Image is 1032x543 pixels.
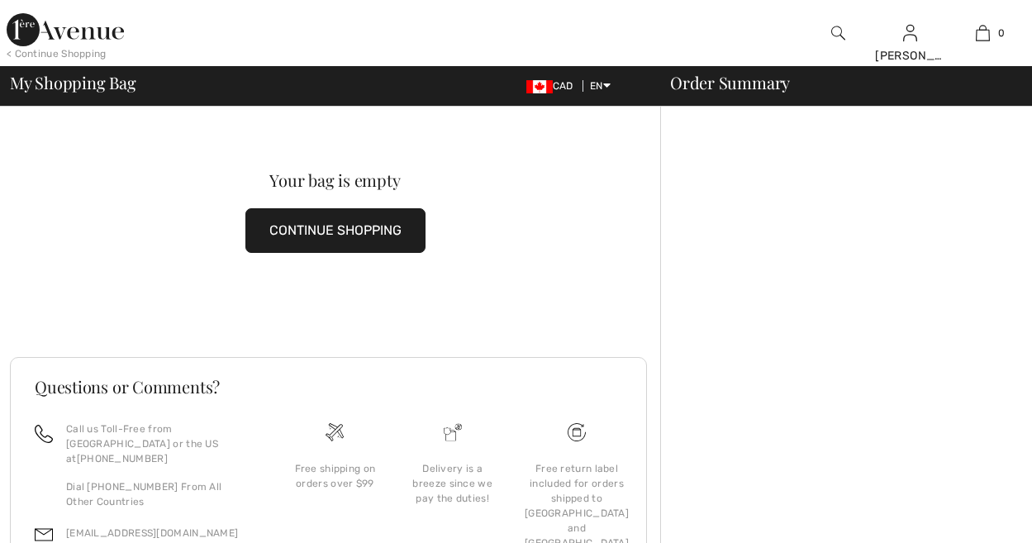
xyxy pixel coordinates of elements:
[66,479,256,509] p: Dial [PHONE_NUMBER] From All Other Countries
[976,23,990,43] img: My Bag
[326,423,344,441] img: Free shipping on orders over $99
[7,46,107,61] div: < Continue Shopping
[998,26,1005,40] span: 0
[590,80,611,92] span: EN
[289,461,380,491] div: Free shipping on orders over $99
[948,23,1018,43] a: 0
[444,423,462,441] img: Delivery is a breeze since we pay the duties!
[66,527,238,539] a: [EMAIL_ADDRESS][DOMAIN_NAME]
[35,379,622,395] h3: Questions or Comments?
[42,172,627,188] div: Your bag is empty
[77,453,168,464] a: [PHONE_NUMBER]
[568,423,586,441] img: Free shipping on orders over $99
[66,422,256,466] p: Call us Toll-Free from [GEOGRAPHIC_DATA] or the US at
[7,13,124,46] img: 1ère Avenue
[526,80,553,93] img: Canadian Dollar
[526,80,580,92] span: CAD
[831,23,845,43] img: search the website
[903,23,917,43] img: My Info
[245,208,426,253] button: CONTINUE SHOPPING
[903,25,917,40] a: Sign In
[35,425,53,443] img: call
[10,74,136,91] span: My Shopping Bag
[407,461,498,506] div: Delivery is a breeze since we pay the duties!
[650,74,1022,91] div: Order Summary
[875,47,945,64] div: [PERSON_NAME]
